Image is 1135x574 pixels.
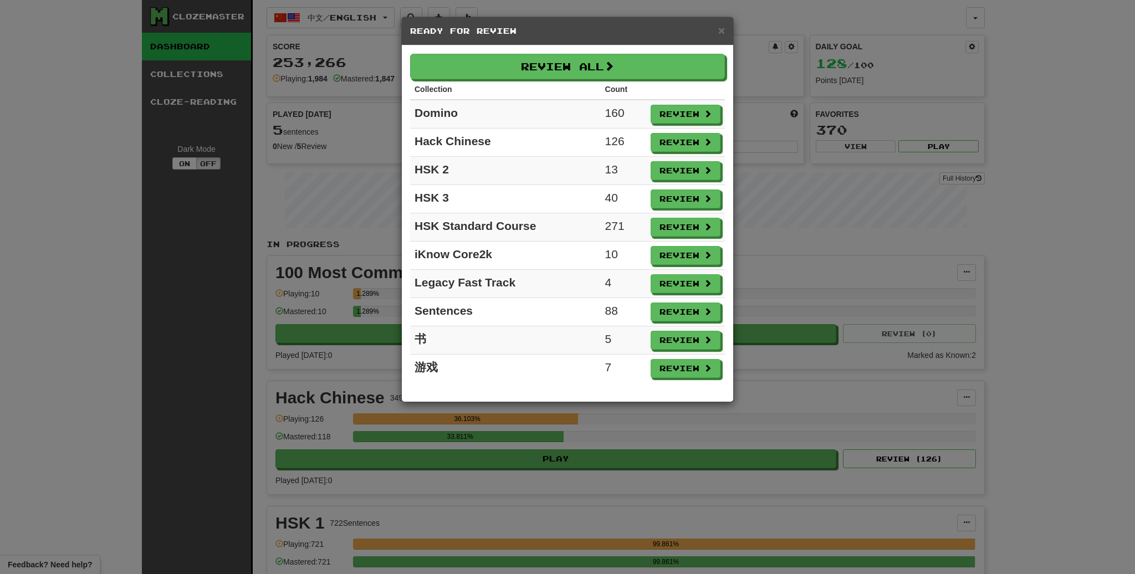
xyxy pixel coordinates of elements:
[601,129,646,157] td: 126
[601,100,646,129] td: 160
[601,157,646,185] td: 13
[651,133,720,152] button: Review
[651,359,720,378] button: Review
[410,79,601,100] th: Collection
[410,129,601,157] td: Hack Chinese
[410,213,601,242] td: HSK Standard Course
[410,54,725,79] button: Review All
[651,218,720,237] button: Review
[651,274,720,293] button: Review
[718,24,725,37] span: ×
[410,326,601,355] td: 书
[651,303,720,321] button: Review
[410,355,601,383] td: 游戏
[410,25,725,37] h5: Ready for Review
[410,157,601,185] td: HSK 2
[601,270,646,298] td: 4
[651,161,720,180] button: Review
[651,331,720,350] button: Review
[651,246,720,265] button: Review
[601,79,646,100] th: Count
[410,185,601,213] td: HSK 3
[718,24,725,36] button: Close
[410,298,601,326] td: Sentences
[601,298,646,326] td: 88
[410,100,601,129] td: Domino
[651,105,720,124] button: Review
[601,355,646,383] td: 7
[410,270,601,298] td: Legacy Fast Track
[601,213,646,242] td: 271
[601,326,646,355] td: 5
[601,185,646,213] td: 40
[601,242,646,270] td: 10
[410,242,601,270] td: iKnow Core2k
[651,189,720,208] button: Review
